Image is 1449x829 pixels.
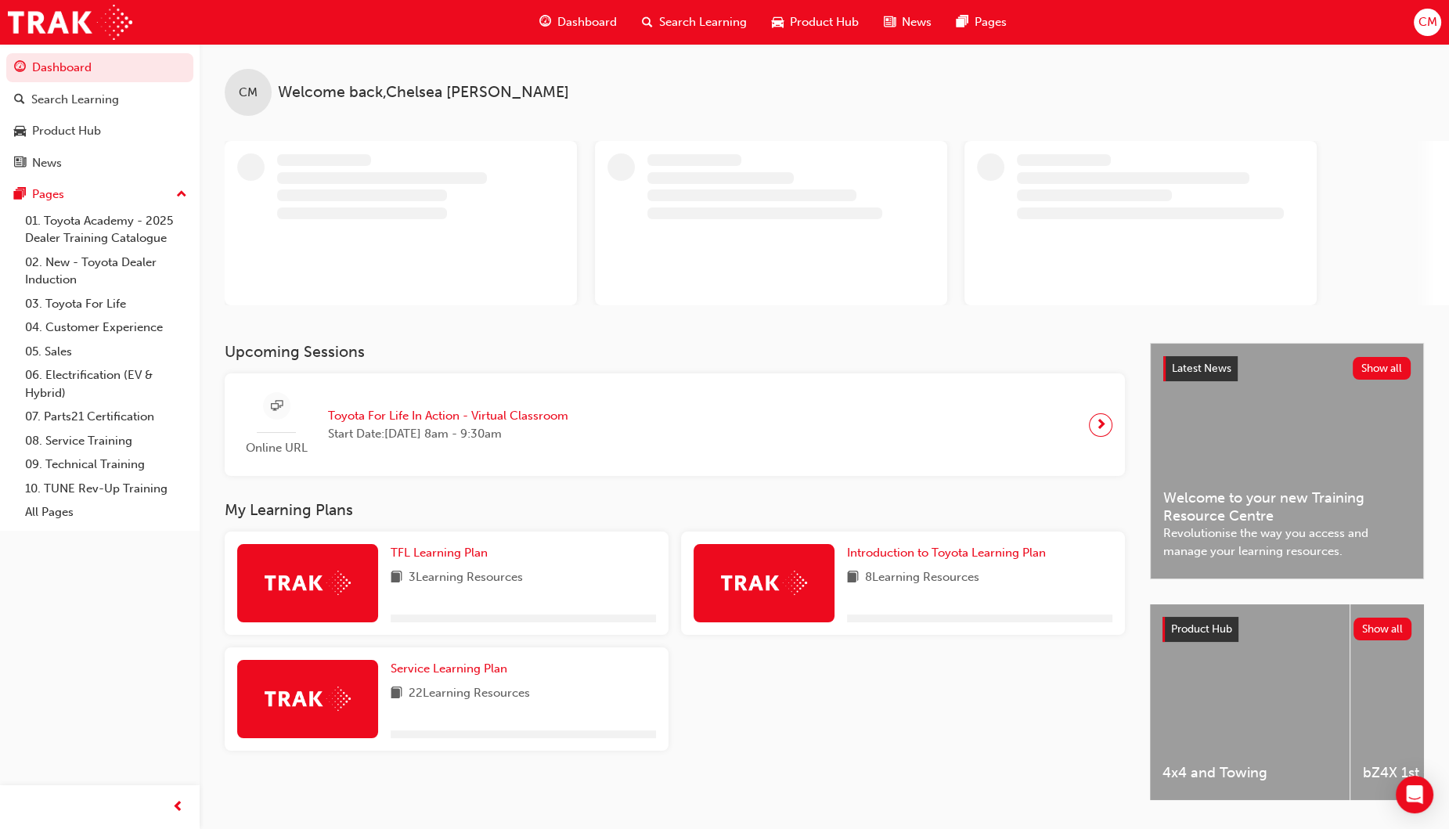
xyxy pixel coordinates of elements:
[1163,356,1411,381] a: Latest NewsShow all
[237,439,315,457] span: Online URL
[225,501,1125,519] h3: My Learning Plans
[172,798,184,817] span: prev-icon
[14,93,25,107] span: search-icon
[759,6,871,38] a: car-iconProduct Hub
[1150,343,1424,579] a: Latest NewsShow allWelcome to your new Training Resource CentreRevolutionise the way you access a...
[14,188,26,202] span: pages-icon
[19,452,193,477] a: 09. Technical Training
[14,124,26,139] span: car-icon
[19,477,193,501] a: 10. TUNE Rev-Up Training
[19,292,193,316] a: 03. Toyota For Life
[865,568,979,588] span: 8 Learning Resources
[19,340,193,364] a: 05. Sales
[265,571,351,595] img: Trak
[957,13,968,32] span: pages-icon
[265,687,351,711] img: Trak
[1353,357,1411,380] button: Show all
[1414,9,1441,36] button: CM
[6,149,193,178] a: News
[19,209,193,251] a: 01. Toyota Academy - 2025 Dealer Training Catalogue
[278,84,569,102] span: Welcome back , Chelsea [PERSON_NAME]
[1163,489,1411,524] span: Welcome to your new Training Resource Centre
[721,571,807,595] img: Trak
[557,13,617,31] span: Dashboard
[1163,524,1411,560] span: Revolutionise the way you access and manage your learning resources.
[659,13,747,31] span: Search Learning
[1353,618,1412,640] button: Show all
[32,186,64,204] div: Pages
[239,84,258,102] span: CM
[6,85,193,114] a: Search Learning
[847,544,1052,562] a: Introduction to Toyota Learning Plan
[847,568,859,588] span: book-icon
[975,13,1007,31] span: Pages
[176,185,187,205] span: up-icon
[1418,13,1436,31] span: CM
[772,13,784,32] span: car-icon
[6,180,193,209] button: Pages
[629,6,759,38] a: search-iconSearch Learning
[391,544,494,562] a: TFL Learning Plan
[1396,776,1433,813] div: Open Intercom Messenger
[847,546,1046,560] span: Introduction to Toyota Learning Plan
[884,13,896,32] span: news-icon
[31,91,119,109] div: Search Learning
[409,568,523,588] span: 3 Learning Resources
[1095,414,1107,436] span: next-icon
[225,343,1125,361] h3: Upcoming Sessions
[19,315,193,340] a: 04. Customer Experience
[19,500,193,524] a: All Pages
[944,6,1019,38] a: pages-iconPages
[8,5,132,40] img: Trak
[1171,622,1232,636] span: Product Hub
[14,61,26,75] span: guage-icon
[391,568,402,588] span: book-icon
[32,122,101,140] div: Product Hub
[539,13,551,32] span: guage-icon
[1162,617,1411,642] a: Product HubShow all
[19,429,193,453] a: 08. Service Training
[527,6,629,38] a: guage-iconDashboard
[391,661,507,676] span: Service Learning Plan
[32,154,62,172] div: News
[19,405,193,429] a: 07. Parts21 Certification
[19,251,193,292] a: 02. New - Toyota Dealer Induction
[391,660,514,678] a: Service Learning Plan
[1150,604,1350,800] a: 4x4 and Towing
[642,13,653,32] span: search-icon
[19,363,193,405] a: 06. Electrification (EV & Hybrid)
[6,50,193,180] button: DashboardSearch LearningProduct HubNews
[391,546,488,560] span: TFL Learning Plan
[328,425,568,443] span: Start Date: [DATE] 8am - 9:30am
[391,684,402,704] span: book-icon
[902,13,932,31] span: News
[790,13,859,31] span: Product Hub
[1172,362,1231,375] span: Latest News
[14,157,26,171] span: news-icon
[871,6,944,38] a: news-iconNews
[237,386,1112,463] a: Online URLToyota For Life In Action - Virtual ClassroomStart Date:[DATE] 8am - 9:30am
[6,53,193,82] a: Dashboard
[271,397,283,416] span: sessionType_ONLINE_URL-icon
[328,407,568,425] span: Toyota For Life In Action - Virtual Classroom
[409,684,530,704] span: 22 Learning Resources
[6,117,193,146] a: Product Hub
[1162,764,1337,782] span: 4x4 and Towing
